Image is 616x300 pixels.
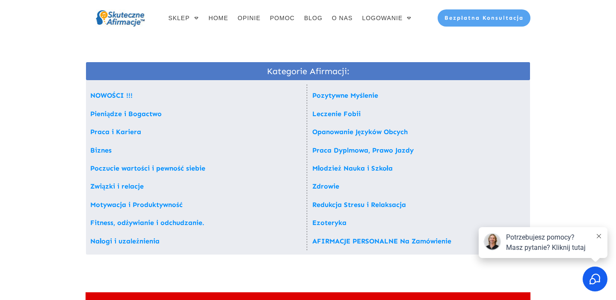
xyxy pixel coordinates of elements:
a: Motywacja i Produktywność [90,201,183,209]
span: Bezpłatna Konsultacja [444,15,524,21]
a: Zdrowie [312,182,339,190]
a: Praca i Kariera [90,128,141,136]
span: Kategorie Afirmacji: [86,62,530,80]
a: Redukcja Stresu i Relaksacja [312,201,406,209]
a: BLOG [304,12,323,24]
a: O NAS [332,12,353,24]
a: Praca Dyplmowa, Prawo Jazdy [312,146,414,154]
a: Młodzież Nauka i Szkoła [312,164,393,172]
a: POMOC [270,12,295,24]
a: SKLEP [168,12,199,24]
a: HOME [209,12,228,24]
a: Pieniądze i Bogactwo [90,110,162,118]
span: LOGOWANIE [362,12,403,24]
a: Poczucie wartości i pewność siebie [90,164,205,172]
a: Opanowanie Języków Obcych [312,128,408,136]
a: Bezpłatna Konsultacja [438,9,530,27]
a: OPINIE [238,12,261,24]
span: SKLEP [168,12,190,24]
a: LOGOWANIE [362,12,412,24]
a: Pozytywne Myślenie [312,91,378,99]
a: Związki i relacje [90,182,144,190]
a: Ezoteryka [312,219,346,227]
a: AFIRMACJE PERSONALNE Na Zamówienie [312,237,451,245]
a: Leczenie Fobii [312,110,361,118]
a: Fitness, odżywianie i odchudzanie. [90,219,204,227]
a: Nałogi i uzależnienia [90,237,160,245]
a: Biznes [90,146,112,154]
a: NOWOŚCI !!! [90,91,133,99]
